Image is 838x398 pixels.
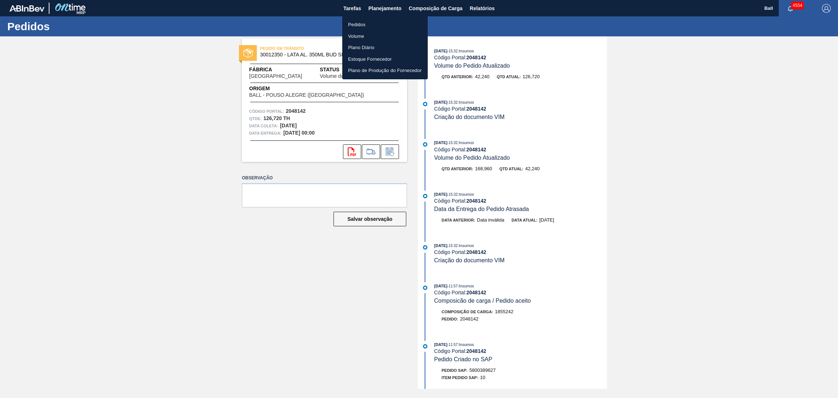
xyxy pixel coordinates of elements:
a: Plano Diário [342,42,428,53]
a: Plano de Produção do Fornecedor [342,65,428,76]
a: Pedidos [342,19,428,31]
a: Estoque Fornecedor [342,53,428,65]
a: Volume [342,31,428,42]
